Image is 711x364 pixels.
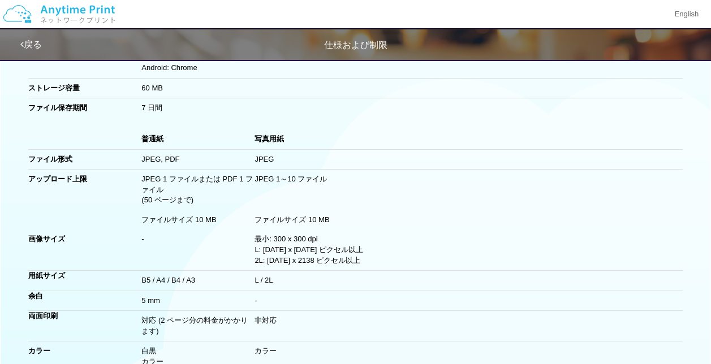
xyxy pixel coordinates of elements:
td: L / 2L [255,271,682,291]
td: 白黒 [141,341,255,357]
td: JPEG 1 ファイルまたは PDF 1 ファイル [141,170,255,196]
td: 画像サイズ [28,229,141,245]
td: カラー [28,341,141,357]
td: ファイル保存期間 [28,98,141,118]
td: 用紙サイズ [28,271,141,291]
td: L: [DATE] x [DATE] ピクセル以上 [255,245,682,255]
td: アップロード上限 [28,170,141,196]
td: ストレージ容量 [28,78,141,98]
td: JPEG 1～10 ファイル [255,170,682,196]
td: 5 mm [141,291,255,311]
td: 対応 (2 ページ分の料金がかかります) [141,311,255,341]
td: - [255,291,682,311]
td: JPEG [255,149,682,170]
td: 最小: 300 x 300 dpi [255,229,682,245]
a: 戻る [20,40,42,49]
td: ファイルサイズ 10 MB [255,210,682,230]
td: Android: Chrome [141,63,682,78]
td: 非対応 [255,311,682,341]
td: 7 日間 [141,98,682,118]
span: 仕様および制限 [324,40,387,50]
td: 60 MB [141,78,682,98]
td: - [141,229,255,245]
td: 写真用紙 [255,129,682,149]
td: 両面印刷 [28,311,141,341]
td: 余白 [28,291,141,311]
td: ファイル形式 [28,149,141,170]
td: B5 / A4 / B4 / A3 [141,271,255,291]
td: (50 ページまで) [141,195,255,210]
td: 普通紙 [141,129,255,149]
td: 2L: [DATE] x 2138 ピクセル以上 [255,255,682,271]
td: JPEG, PDF [141,149,255,170]
td: カラー [255,341,682,357]
td: ファイルサイズ 10 MB [141,210,255,230]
